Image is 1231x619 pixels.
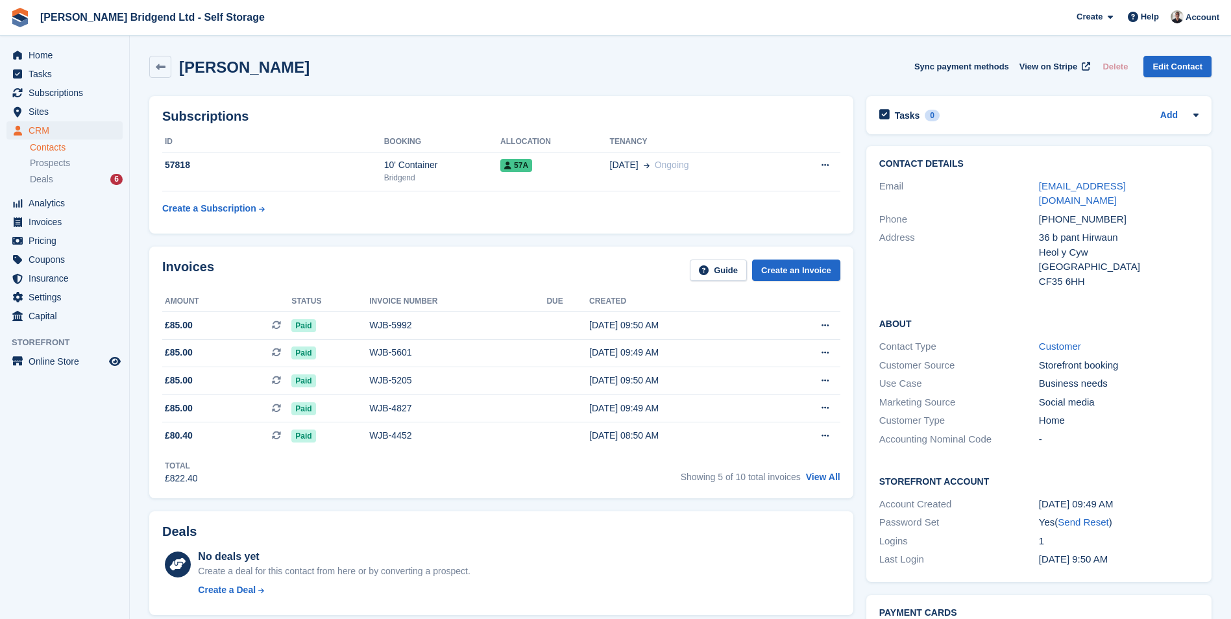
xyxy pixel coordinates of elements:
[291,374,315,387] span: Paid
[6,194,123,212] a: menu
[879,212,1039,227] div: Phone
[589,319,770,332] div: [DATE] 09:50 AM
[1097,56,1133,77] button: Delete
[1039,245,1199,260] div: Heol y Cyw
[6,84,123,102] a: menu
[369,402,546,415] div: WJB-4827
[162,132,384,152] th: ID
[1039,376,1199,391] div: Business needs
[879,474,1199,487] h2: Storefront Account
[6,46,123,64] a: menu
[369,319,546,332] div: WJB-5992
[291,291,369,312] th: Status
[369,429,546,443] div: WJB-4452
[879,608,1199,618] h2: Payment cards
[610,158,639,172] span: [DATE]
[879,179,1039,208] div: Email
[30,141,123,154] a: Contacts
[29,65,106,83] span: Tasks
[198,549,470,564] div: No deals yet
[198,583,470,597] a: Create a Deal
[291,346,315,359] span: Paid
[6,121,123,140] a: menu
[29,121,106,140] span: CRM
[879,413,1039,428] div: Customer Type
[500,159,532,172] span: 57A
[165,472,198,485] div: £822.40
[107,354,123,369] a: Preview store
[1039,534,1199,549] div: 1
[1143,56,1212,77] a: Edit Contact
[690,260,747,281] a: Guide
[162,202,256,215] div: Create a Subscription
[500,132,609,152] th: Allocation
[1039,274,1199,289] div: CF35 6HH
[29,46,106,64] span: Home
[6,65,123,83] a: menu
[589,291,770,312] th: Created
[162,197,265,221] a: Create a Subscription
[1039,413,1199,428] div: Home
[291,402,315,415] span: Paid
[1186,11,1219,24] span: Account
[752,260,840,281] a: Create an Invoice
[1039,230,1199,245] div: 36 b pant Hirwaun
[29,213,106,231] span: Invoices
[369,346,546,359] div: WJB-5601
[6,213,123,231] a: menu
[546,291,589,312] th: Due
[162,158,384,172] div: 57818
[589,429,770,443] div: [DATE] 08:50 AM
[29,232,106,250] span: Pricing
[879,497,1039,512] div: Account Created
[110,174,123,185] div: 6
[35,6,270,28] a: [PERSON_NAME] Bridgend Ltd - Self Storage
[162,109,840,124] h2: Subscriptions
[369,291,546,312] th: Invoice number
[1039,395,1199,410] div: Social media
[384,158,500,172] div: 10' Container
[6,352,123,370] a: menu
[1039,497,1199,512] div: [DATE] 09:49 AM
[1141,10,1159,23] span: Help
[1039,180,1126,206] a: [EMAIL_ADDRESS][DOMAIN_NAME]
[30,157,70,169] span: Prospects
[655,160,689,170] span: Ongoing
[1039,553,1108,564] time: 2024-10-21 08:50:17 UTC
[291,430,315,443] span: Paid
[1039,212,1199,227] div: [PHONE_NUMBER]
[29,307,106,325] span: Capital
[1014,56,1093,77] a: View on Stripe
[384,172,500,184] div: Bridgend
[879,317,1199,330] h2: About
[1054,516,1112,528] span: ( )
[681,472,801,482] span: Showing 5 of 10 total invoices
[895,110,920,121] h2: Tasks
[879,515,1039,530] div: Password Set
[6,232,123,250] a: menu
[29,194,106,212] span: Analytics
[610,132,781,152] th: Tenancy
[165,374,193,387] span: £85.00
[12,336,129,349] span: Storefront
[1160,108,1178,123] a: Add
[29,269,106,287] span: Insurance
[198,564,470,578] div: Create a deal for this contact from here or by converting a prospect.
[1039,358,1199,373] div: Storefront booking
[30,156,123,170] a: Prospects
[6,269,123,287] a: menu
[165,346,193,359] span: £85.00
[10,8,30,27] img: stora-icon-8386f47178a22dfd0bd8f6a31ec36ba5ce8667c1dd55bd0f319d3a0aa187defe.svg
[162,524,197,539] h2: Deals
[369,374,546,387] div: WJB-5205
[30,173,53,186] span: Deals
[162,291,291,312] th: Amount
[879,230,1039,289] div: Address
[291,319,315,332] span: Paid
[165,429,193,443] span: £80.40
[1019,60,1077,73] span: View on Stripe
[589,402,770,415] div: [DATE] 09:49 AM
[1039,515,1199,530] div: Yes
[589,346,770,359] div: [DATE] 09:49 AM
[1039,260,1199,274] div: [GEOGRAPHIC_DATA]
